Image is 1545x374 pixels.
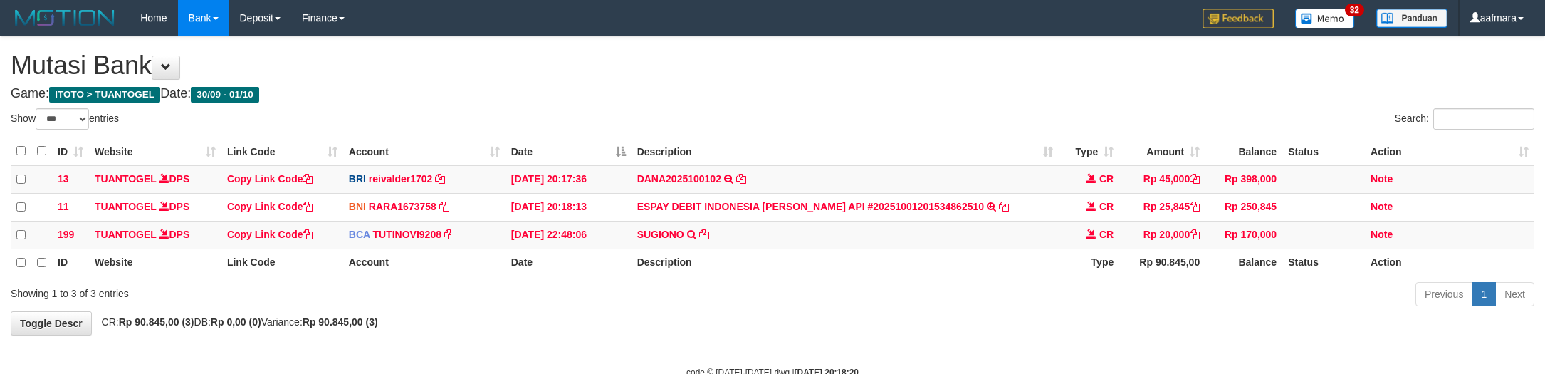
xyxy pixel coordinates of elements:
th: Date: activate to sort column descending [506,137,632,165]
span: 32 [1345,4,1364,16]
td: DPS [89,221,221,249]
th: Amount: activate to sort column ascending [1119,137,1205,165]
a: SUGIONO [637,229,684,240]
a: RARA1673758 [369,201,436,212]
span: BNI [349,201,366,212]
th: Website [89,249,221,276]
th: Type: activate to sort column ascending [1059,137,1119,165]
span: CR [1099,201,1114,212]
a: Copy reivalder1702 to clipboard [435,173,445,185]
td: Rp 398,000 [1205,165,1282,194]
h1: Mutasi Bank [11,51,1534,80]
input: Search: [1433,108,1534,130]
a: Copy DANA2025100102 to clipboard [736,173,746,185]
span: BRI [349,173,366,185]
a: Note [1371,173,1393,185]
a: Note [1371,229,1393,240]
a: Copy TUTINOVI9208 to clipboard [444,229,454,240]
th: Link Code: activate to sort column ascending [221,137,343,165]
a: Copy Rp 20,000 to clipboard [1190,229,1200,240]
span: 30/09 - 01/10 [191,87,259,103]
strong: Rp 90.845,00 (3) [303,316,378,328]
th: ID: activate to sort column ascending [52,137,89,165]
a: Copy Link Code [227,229,313,240]
th: Account: activate to sort column ascending [343,137,506,165]
a: TUANTOGEL [95,173,157,185]
a: Copy Rp 25,845 to clipboard [1190,201,1200,212]
a: TUTINOVI9208 [373,229,441,240]
select: Showentries [36,108,89,130]
td: Rp 25,845 [1119,193,1205,221]
span: ITOTO > TUANTOGEL [49,87,160,103]
strong: Rp 90.845,00 (3) [119,316,194,328]
td: Rp 45,000 [1119,165,1205,194]
th: Link Code [221,249,343,276]
th: Status [1282,137,1365,165]
span: CR [1099,173,1114,185]
a: Copy RARA1673758 to clipboard [439,201,449,212]
img: panduan.png [1376,9,1447,28]
a: reivalder1702 [369,173,433,185]
th: Description [632,249,1059,276]
td: Rp 20,000 [1119,221,1205,249]
a: Copy Link Code [227,173,313,185]
span: CR [1099,229,1114,240]
a: TUANTOGEL [95,201,157,212]
th: Type [1059,249,1119,276]
th: Website: activate to sort column ascending [89,137,221,165]
a: Copy SUGIONO to clipboard [699,229,709,240]
a: Copy Rp 45,000 to clipboard [1190,173,1200,185]
td: [DATE] 20:17:36 [506,165,632,194]
td: DPS [89,165,221,194]
a: Next [1495,282,1534,306]
th: Description: activate to sort column ascending [632,137,1059,165]
th: ID [52,249,89,276]
a: Previous [1415,282,1472,306]
th: Action: activate to sort column ascending [1365,137,1534,165]
a: Copy Link Code [227,201,313,212]
a: DANA2025100102 [637,173,721,185]
th: Balance [1205,249,1282,276]
img: Button%20Memo.svg [1295,9,1355,28]
td: Rp 250,845 [1205,193,1282,221]
td: [DATE] 22:48:06 [506,221,632,249]
th: Status [1282,249,1365,276]
th: Action [1365,249,1534,276]
th: Account [343,249,506,276]
strong: Rp 0,00 (0) [211,316,261,328]
td: Rp 170,000 [1205,221,1282,249]
a: TUANTOGEL [95,229,157,240]
a: Toggle Descr [11,311,92,336]
th: Balance [1205,137,1282,165]
label: Show entries [11,108,119,130]
td: DPS [89,193,221,221]
label: Search: [1395,108,1534,130]
h4: Game: Date: [11,87,1534,101]
span: 199 [58,229,74,240]
span: 13 [58,173,69,185]
a: 1 [1472,282,1496,306]
a: Copy ESPAY DEBIT INDONESIA KOE DANA API #20251001201534862510 to clipboard [999,201,1009,212]
th: Rp 90.845,00 [1119,249,1205,276]
span: 11 [58,201,69,212]
span: BCA [349,229,370,240]
th: Date [506,249,632,276]
div: Showing 1 to 3 of 3 entries [11,281,633,301]
span: CR: DB: Variance: [95,316,378,328]
a: Note [1371,201,1393,212]
img: Feedback.jpg [1203,9,1274,28]
td: [DATE] 20:18:13 [506,193,632,221]
img: MOTION_logo.png [11,7,119,28]
a: ESPAY DEBIT INDONESIA [PERSON_NAME] API #20251001201534862510 [637,201,984,212]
